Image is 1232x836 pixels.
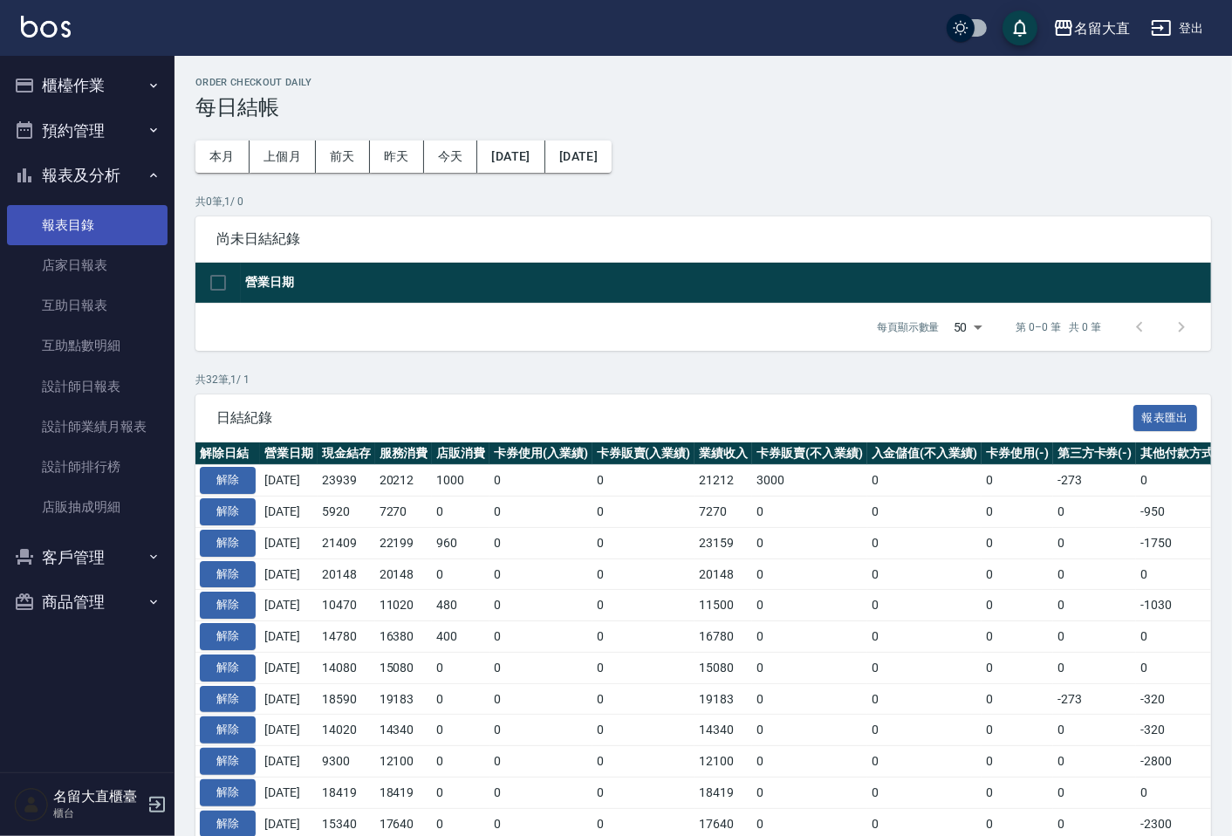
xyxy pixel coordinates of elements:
th: 店販消費 [432,442,489,465]
td: 14020 [318,715,375,746]
td: 0 [432,558,489,590]
td: -950 [1136,497,1232,528]
td: 0 [867,715,982,746]
button: 預約管理 [7,108,168,154]
td: 0 [752,683,867,715]
a: 互助日報表 [7,285,168,325]
button: [DATE] [545,140,612,173]
td: 0 [982,497,1053,528]
td: 0 [1136,777,1232,808]
td: 20148 [318,558,375,590]
button: 上個月 [250,140,316,173]
td: 7270 [375,497,433,528]
td: 0 [982,621,1053,653]
button: 櫃檯作業 [7,63,168,108]
a: 設計師排行榜 [7,447,168,487]
th: 其他付款方式(-) [1136,442,1232,465]
td: 0 [489,527,592,558]
button: 前天 [316,140,370,173]
img: Logo [21,16,71,38]
th: 營業日期 [260,442,318,465]
td: -320 [1136,683,1232,715]
td: -2800 [1136,746,1232,778]
td: 0 [1136,558,1232,590]
h5: 名留大直櫃臺 [53,788,142,805]
th: 卡券使用(入業績) [489,442,592,465]
td: 21409 [318,527,375,558]
th: 業績收入 [695,442,752,465]
button: 解除 [200,686,256,713]
a: 設計師日報表 [7,367,168,407]
td: 14780 [318,621,375,653]
td: 0 [432,497,489,528]
td: 0 [432,746,489,778]
p: 每頁顯示數量 [877,319,940,335]
td: [DATE] [260,527,318,558]
td: 22199 [375,527,433,558]
td: 20212 [375,465,433,497]
button: 登出 [1144,12,1211,45]
td: -1030 [1136,590,1232,621]
td: 0 [592,746,695,778]
button: 解除 [200,530,256,557]
td: 0 [1136,652,1232,683]
a: 報表匯出 [1133,408,1198,425]
td: 0 [867,590,982,621]
td: 0 [867,683,982,715]
span: 尚未日結紀錄 [216,230,1190,248]
td: 0 [592,683,695,715]
td: 0 [489,652,592,683]
td: 3000 [752,465,867,497]
td: 0 [1136,465,1232,497]
td: 0 [752,527,867,558]
td: 0 [752,497,867,528]
td: [DATE] [260,746,318,778]
td: 0 [752,652,867,683]
button: [DATE] [477,140,544,173]
td: 19183 [695,683,752,715]
td: 0 [1053,715,1137,746]
th: 卡券使用(-) [982,442,1053,465]
td: 0 [752,621,867,653]
td: 0 [867,497,982,528]
td: 0 [1053,497,1137,528]
td: 1000 [432,465,489,497]
button: 解除 [200,467,256,494]
td: 0 [982,527,1053,558]
td: 0 [1053,652,1137,683]
td: 0 [982,715,1053,746]
th: 卡券販賣(不入業績) [752,442,867,465]
td: 0 [867,652,982,683]
button: 解除 [200,592,256,619]
a: 店家日報表 [7,245,168,285]
td: 0 [867,558,982,590]
button: 客戶管理 [7,535,168,580]
td: 21212 [695,465,752,497]
p: 共 0 筆, 1 / 0 [195,194,1211,209]
td: 0 [489,558,592,590]
button: 解除 [200,748,256,775]
td: 14340 [375,715,433,746]
td: 14340 [695,715,752,746]
td: 0 [489,777,592,808]
button: 解除 [200,716,256,743]
td: 0 [592,497,695,528]
td: 960 [432,527,489,558]
td: 0 [592,465,695,497]
td: 0 [982,683,1053,715]
img: Person [14,787,49,822]
td: 14080 [318,652,375,683]
td: 5920 [318,497,375,528]
td: 0 [752,590,867,621]
button: 昨天 [370,140,424,173]
th: 營業日期 [241,263,1211,304]
td: 7270 [695,497,752,528]
td: 0 [592,652,695,683]
td: [DATE] [260,590,318,621]
td: 0 [1053,527,1137,558]
p: 第 0–0 筆 共 0 筆 [1016,319,1101,335]
td: 16780 [695,621,752,653]
button: 今天 [424,140,478,173]
th: 卡券販賣(入業績) [592,442,695,465]
td: 0 [867,621,982,653]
